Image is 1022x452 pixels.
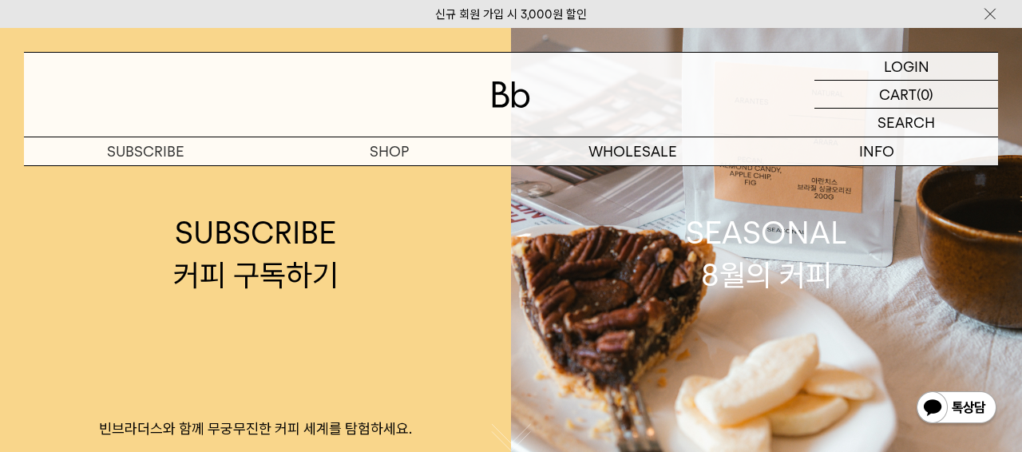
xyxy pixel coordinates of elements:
a: LOGIN [814,53,998,81]
p: (0) [917,81,933,108]
p: WHOLESALE [511,137,755,165]
img: 카카오톡 채널 1:1 채팅 버튼 [915,390,998,428]
a: SHOP [267,137,511,165]
p: LOGIN [884,53,929,80]
a: SUBSCRIBE [24,137,267,165]
a: 신규 회원 가입 시 3,000원 할인 [435,7,587,22]
p: INFO [755,137,998,165]
img: 로고 [492,81,530,108]
p: SEARCH [877,109,935,137]
a: CART (0) [814,81,998,109]
div: SEASONAL 8월의 커피 [686,212,847,296]
div: SUBSCRIBE 커피 구독하기 [173,212,339,296]
p: CART [879,81,917,108]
